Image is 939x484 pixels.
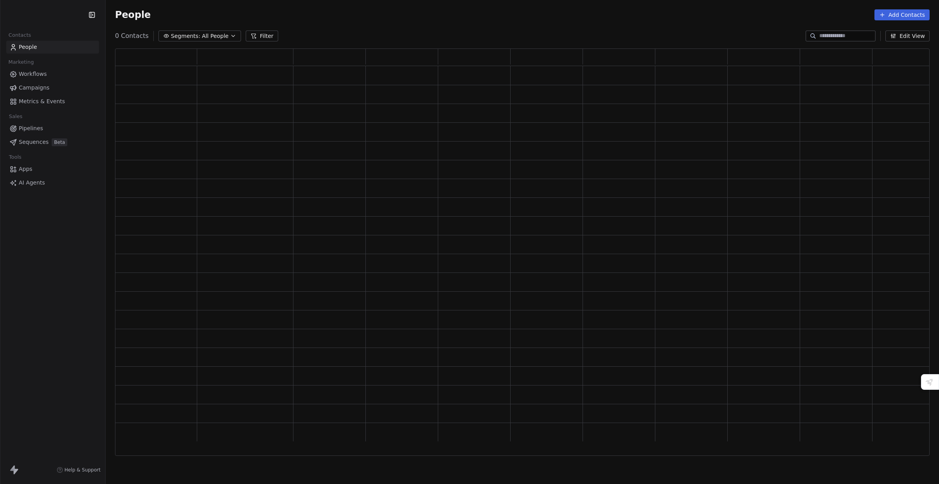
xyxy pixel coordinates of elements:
[19,179,45,187] span: AI Agents
[6,136,99,149] a: SequencesBeta
[52,138,67,146] span: Beta
[6,41,99,54] a: People
[19,43,37,51] span: People
[6,176,99,189] a: AI Agents
[19,124,43,133] span: Pipelines
[5,151,25,163] span: Tools
[171,32,200,40] span: Segments:
[6,163,99,176] a: Apps
[6,95,99,108] a: Metrics & Events
[874,9,930,20] button: Add Contacts
[65,467,101,473] span: Help & Support
[6,81,99,94] a: Campaigns
[19,84,49,92] span: Campaigns
[6,68,99,81] a: Workflows
[115,31,149,41] span: 0 Contacts
[5,29,34,41] span: Contacts
[6,122,99,135] a: Pipelines
[885,30,930,41] button: Edit View
[5,111,26,122] span: Sales
[115,9,151,21] span: People
[5,56,37,68] span: Marketing
[19,138,49,146] span: Sequences
[246,30,278,41] button: Filter
[19,165,32,173] span: Apps
[19,97,65,106] span: Metrics & Events
[57,467,101,473] a: Help & Support
[19,70,47,78] span: Workflows
[202,32,228,40] span: All People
